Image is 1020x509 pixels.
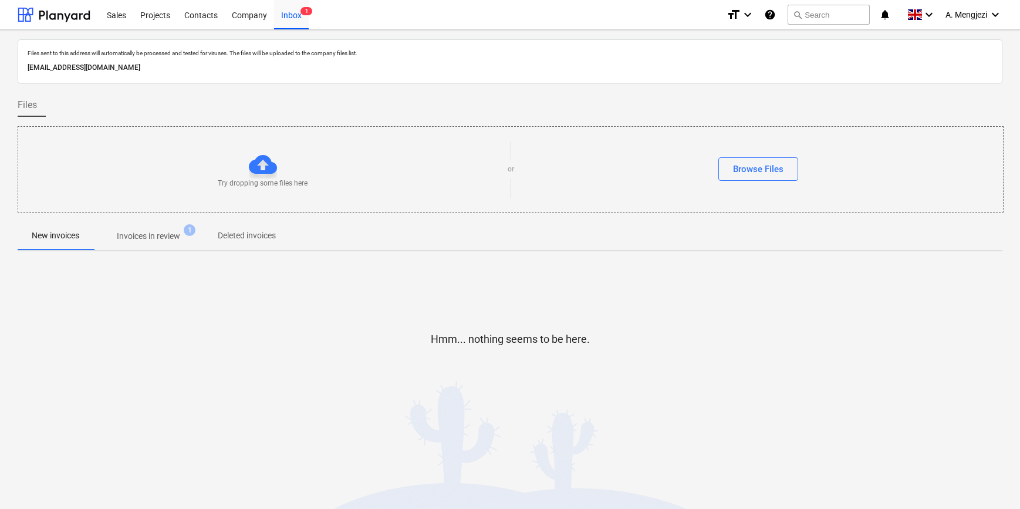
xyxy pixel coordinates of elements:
[431,332,590,346] p: Hmm... nothing seems to be here.
[718,157,798,181] button: Browse Files
[508,164,514,174] p: or
[18,126,1004,213] div: Try dropping some files hereorBrowse Files
[733,161,783,177] div: Browse Files
[741,8,755,22] i: keyboard_arrow_down
[218,230,276,242] p: Deleted invoices
[764,8,776,22] i: Knowledge base
[300,7,312,15] span: 1
[945,10,987,19] span: A. Mengjezi
[727,8,741,22] i: format_size
[28,62,992,74] p: [EMAIL_ADDRESS][DOMAIN_NAME]
[879,8,891,22] i: notifications
[922,8,936,22] i: keyboard_arrow_down
[28,49,992,57] p: Files sent to this address will automatically be processed and tested for viruses. The files will...
[793,10,802,19] span: search
[988,8,1002,22] i: keyboard_arrow_down
[32,230,79,242] p: New invoices
[218,178,308,188] p: Try dropping some files here
[117,230,180,242] p: Invoices in review
[961,453,1020,509] iframe: Chat Widget
[184,224,195,236] span: 1
[788,5,870,25] button: Search
[18,98,37,112] span: Files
